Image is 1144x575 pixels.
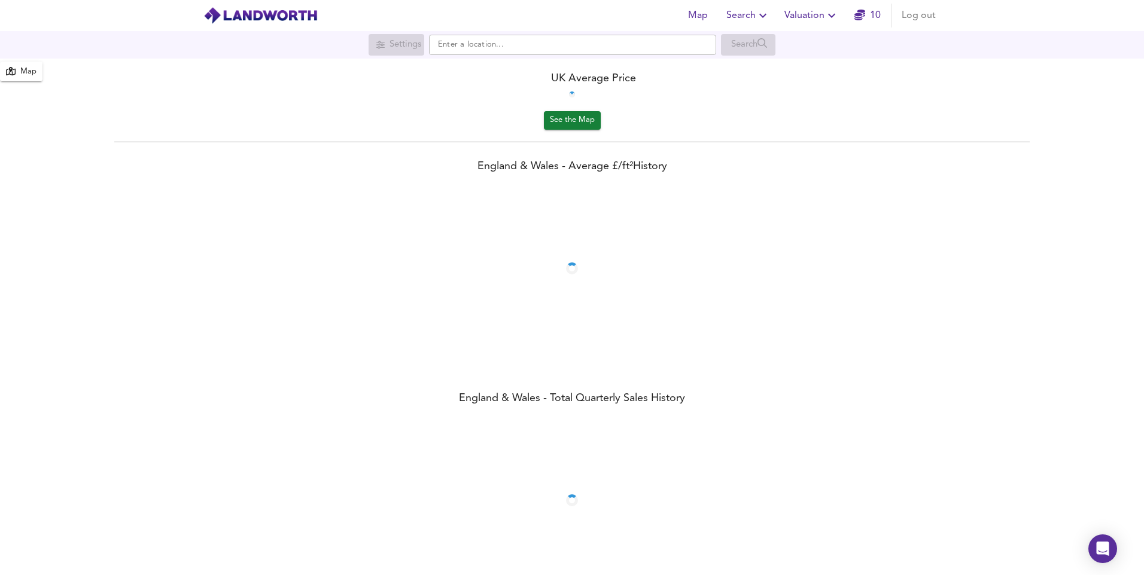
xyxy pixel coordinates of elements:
span: Map [683,7,712,24]
button: Valuation [780,4,844,27]
div: Open Intercom Messenger [1088,534,1117,563]
div: Map [20,65,36,79]
span: Search [726,7,770,24]
button: Map [679,4,717,27]
button: See the Map [544,111,601,130]
div: Search for a location first or explore the map [721,34,775,56]
img: logo [203,7,318,25]
a: 10 [854,7,881,24]
button: Search [722,4,775,27]
span: See the Map [550,114,595,127]
button: Log out [897,4,941,27]
span: Log out [902,7,936,24]
span: Valuation [784,7,839,24]
div: Search for a location first or explore the map [369,34,424,56]
input: Enter a location... [429,35,716,55]
button: 10 [848,4,887,27]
